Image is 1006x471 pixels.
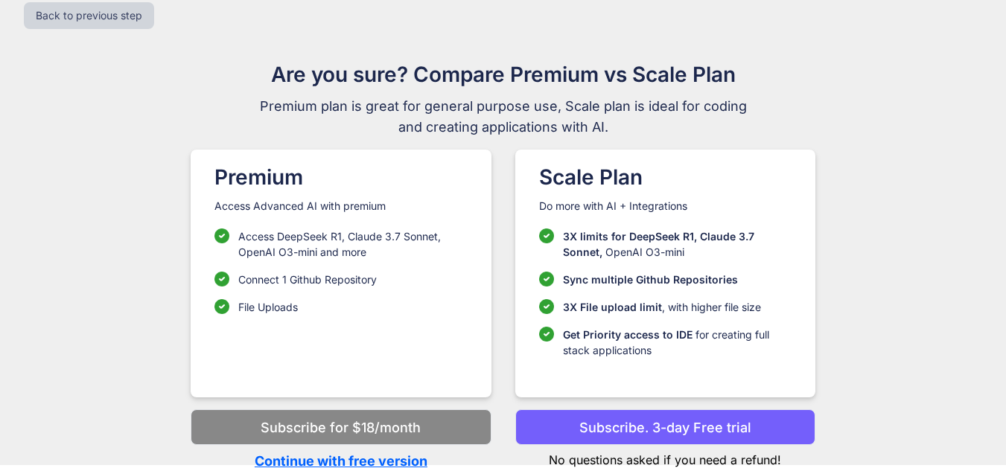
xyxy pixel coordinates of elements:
[563,228,792,260] p: OpenAI O3-mini
[563,301,662,313] span: 3X File upload limit
[563,230,754,258] span: 3X limits for DeepSeek R1, Claude 3.7 Sonnet,
[539,299,554,314] img: checklist
[563,299,761,315] p: , with higher file size
[579,417,751,438] p: Subscribe. 3-day Free trial
[214,161,467,193] h1: Premium
[238,228,467,260] p: Access DeepSeek R1, Claude 3.7 Sonnet, OpenAI O3-mini and more
[214,199,467,214] p: Access Advanced AI with premium
[238,272,377,287] p: Connect 1 Github Repository
[515,409,815,445] button: Subscribe. 3-day Free trial
[539,161,792,193] h1: Scale Plan
[539,327,554,342] img: checklist
[253,96,754,138] span: Premium plan is great for general purpose use, Scale plan is ideal for coding and creating applic...
[214,272,229,286] img: checklist
[261,417,421,438] p: Subscribe for $18/month
[238,299,298,315] p: File Uploads
[24,2,154,29] button: Back to previous step
[515,445,815,469] p: No questions asked if you need a refund!
[214,228,229,243] img: checklist
[191,409,491,445] button: Subscribe for $18/month
[563,327,792,358] p: for creating full stack applications
[539,199,792,214] p: Do more with AI + Integrations
[539,272,554,286] img: checklist
[563,328,693,341] span: Get Priority access to IDE
[214,299,229,314] img: checklist
[253,59,754,90] h1: Are you sure? Compare Premium vs Scale Plan
[191,451,491,471] p: Continue with free version
[539,228,554,243] img: checklist
[563,272,738,287] p: Sync multiple Github Repositories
